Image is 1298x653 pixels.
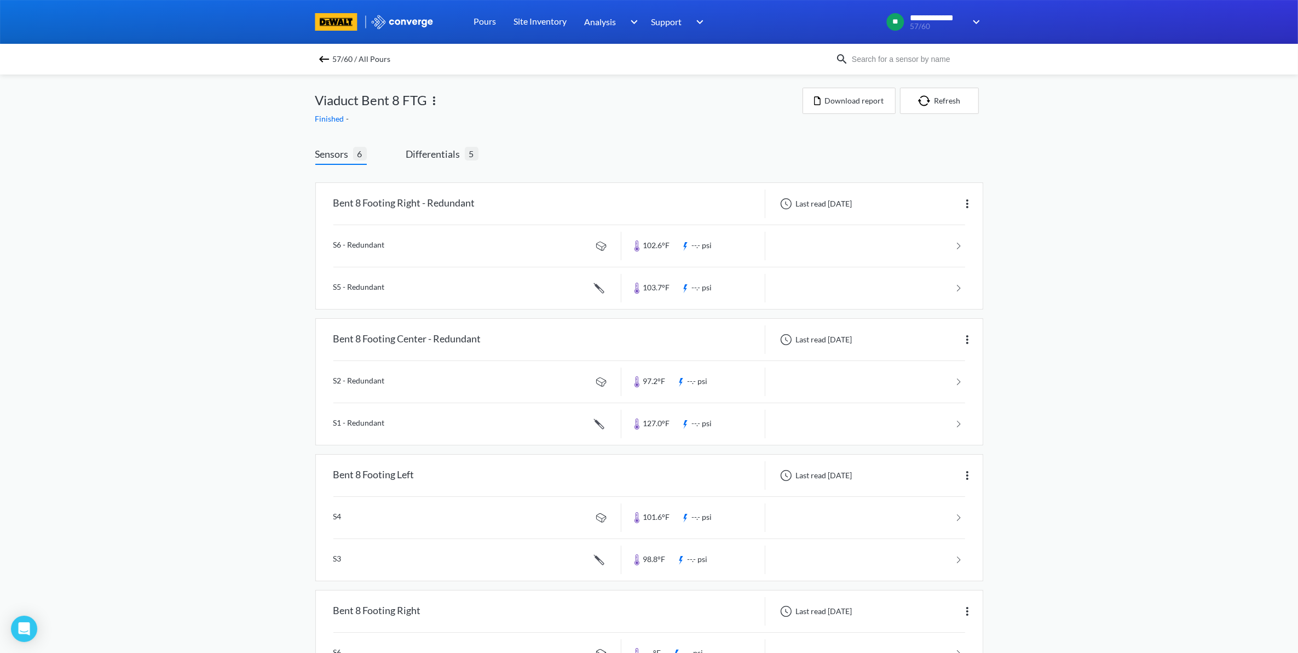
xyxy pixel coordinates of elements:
span: Differentials [406,146,465,162]
span: 57/60 [910,22,966,31]
span: - [347,114,351,123]
img: more.svg [961,605,974,618]
img: branding logo [315,13,357,31]
img: logo_ewhite.svg [371,15,434,29]
img: downArrow.svg [966,15,983,28]
span: Support [651,15,682,28]
div: Last read [DATE] [774,333,856,346]
a: branding logo [315,13,371,31]
span: Analysis [584,15,616,28]
span: Viaduct Bent 8 FTG [315,90,428,111]
img: icon-search.svg [835,53,849,66]
img: more.svg [428,94,441,107]
img: icon-refresh.svg [918,95,934,106]
div: Bent 8 Footing Left [333,461,414,490]
div: Bent 8 Footing Right - Redundant [333,190,475,218]
img: more.svg [961,333,974,346]
img: backspace.svg [318,53,331,66]
img: downArrow.svg [624,15,641,28]
button: Refresh [900,88,979,114]
div: Bent 8 Footing Center - Redundant [333,325,481,354]
button: Download report [803,88,896,114]
img: more.svg [961,469,974,482]
span: Sensors [315,146,353,162]
img: downArrow.svg [689,15,707,28]
span: 5 [465,147,478,161]
div: Open Intercom Messenger [11,616,37,642]
span: 6 [353,147,367,161]
span: 57/60 / All Pours [333,51,391,67]
img: icon-file.svg [814,96,821,105]
div: Last read [DATE] [774,197,856,210]
img: more.svg [961,197,974,210]
div: Last read [DATE] [774,469,856,482]
span: Finished [315,114,347,123]
div: Bent 8 Footing Right [333,597,421,626]
div: Last read [DATE] [774,605,856,618]
input: Search for a sensor by name [849,53,981,65]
